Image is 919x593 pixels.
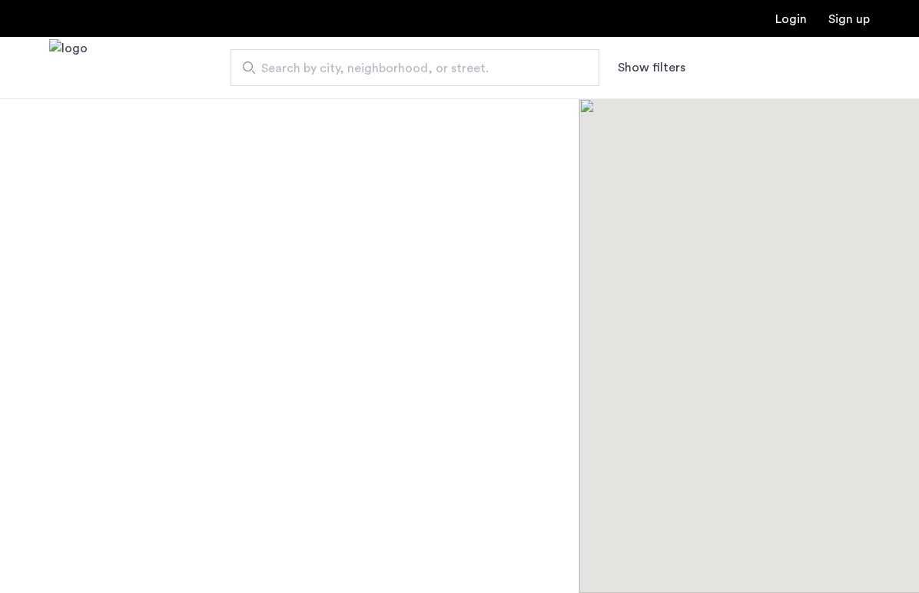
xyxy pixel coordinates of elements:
[828,13,870,25] a: Registration
[49,39,88,97] a: Cazamio Logo
[49,39,88,97] img: logo
[618,58,685,77] button: Show or hide filters
[261,59,556,78] span: Search by city, neighborhood, or street.
[775,13,807,25] a: Login
[231,49,599,86] input: Apartment Search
